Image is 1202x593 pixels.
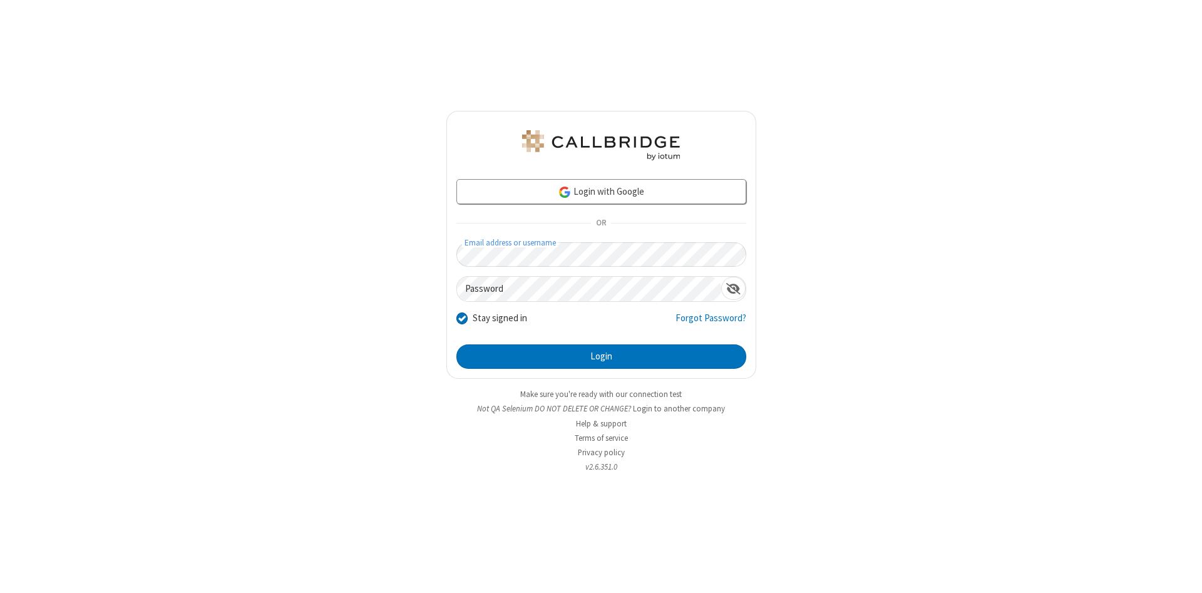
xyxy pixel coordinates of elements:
a: Login with Google [456,179,746,204]
label: Stay signed in [473,311,527,326]
button: Login [456,344,746,369]
input: Password [457,277,721,301]
a: Make sure you're ready with our connection test [520,389,682,400]
li: Not QA Selenium DO NOT DELETE OR CHANGE? [446,403,756,415]
li: v2.6.351.0 [446,461,756,473]
a: Terms of service [575,433,628,443]
span: OR [591,215,611,232]
img: google-icon.png [558,185,572,199]
button: Login to another company [633,403,725,415]
div: Show password [721,277,746,300]
img: QA Selenium DO NOT DELETE OR CHANGE [520,130,682,160]
a: Forgot Password? [675,311,746,335]
a: Privacy policy [578,447,625,458]
a: Help & support [576,418,627,429]
input: Email address or username [456,242,746,267]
